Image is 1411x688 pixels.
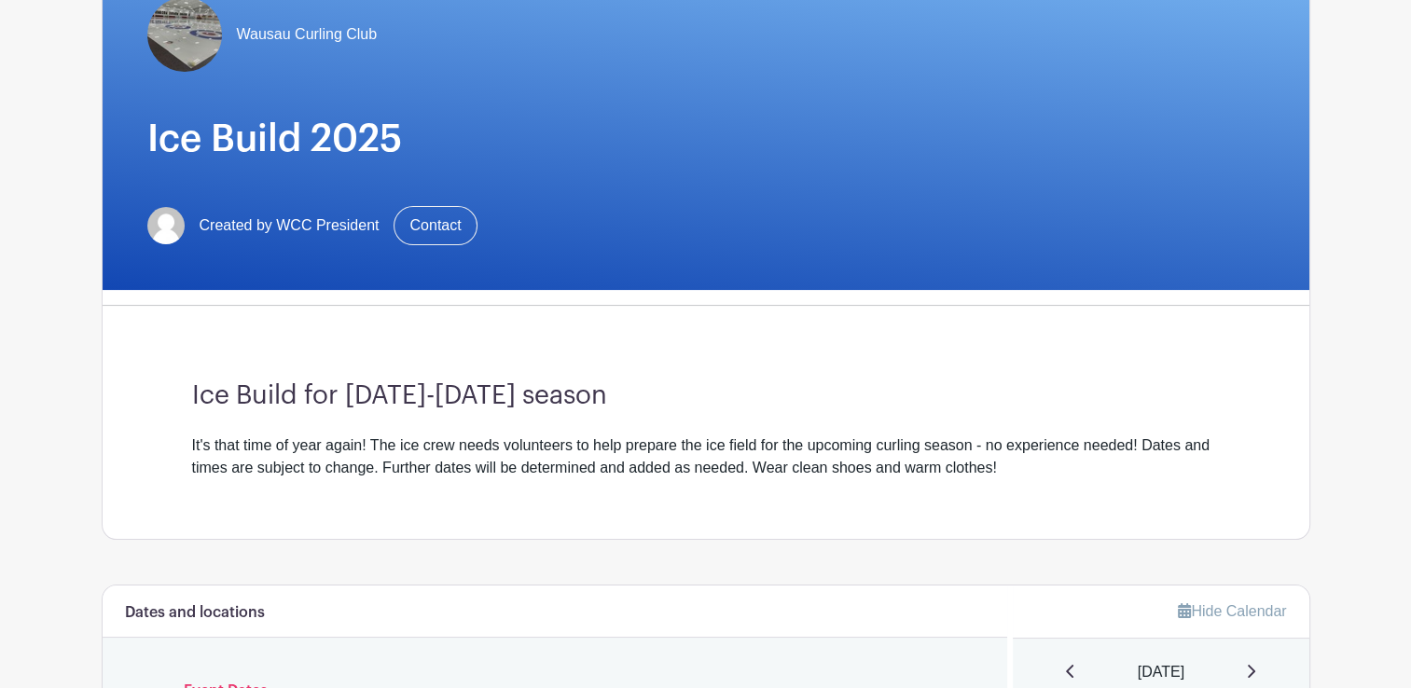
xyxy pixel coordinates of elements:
[200,214,380,237] span: Created by WCC President
[1138,661,1184,683] span: [DATE]
[192,380,1220,412] h3: Ice Build for [DATE]-[DATE] season
[237,23,378,46] span: Wausau Curling Club
[125,604,265,622] h6: Dates and locations
[1178,603,1286,619] a: Hide Calendar
[394,206,477,245] a: Contact
[147,207,185,244] img: default-ce2991bfa6775e67f084385cd625a349d9dcbb7a52a09fb2fda1e96e2d18dcdb.png
[147,117,1265,161] h1: Ice Build 2025
[192,434,1220,479] div: It's that time of year again! The ice crew needs volunteers to help prepare the ice field for the...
